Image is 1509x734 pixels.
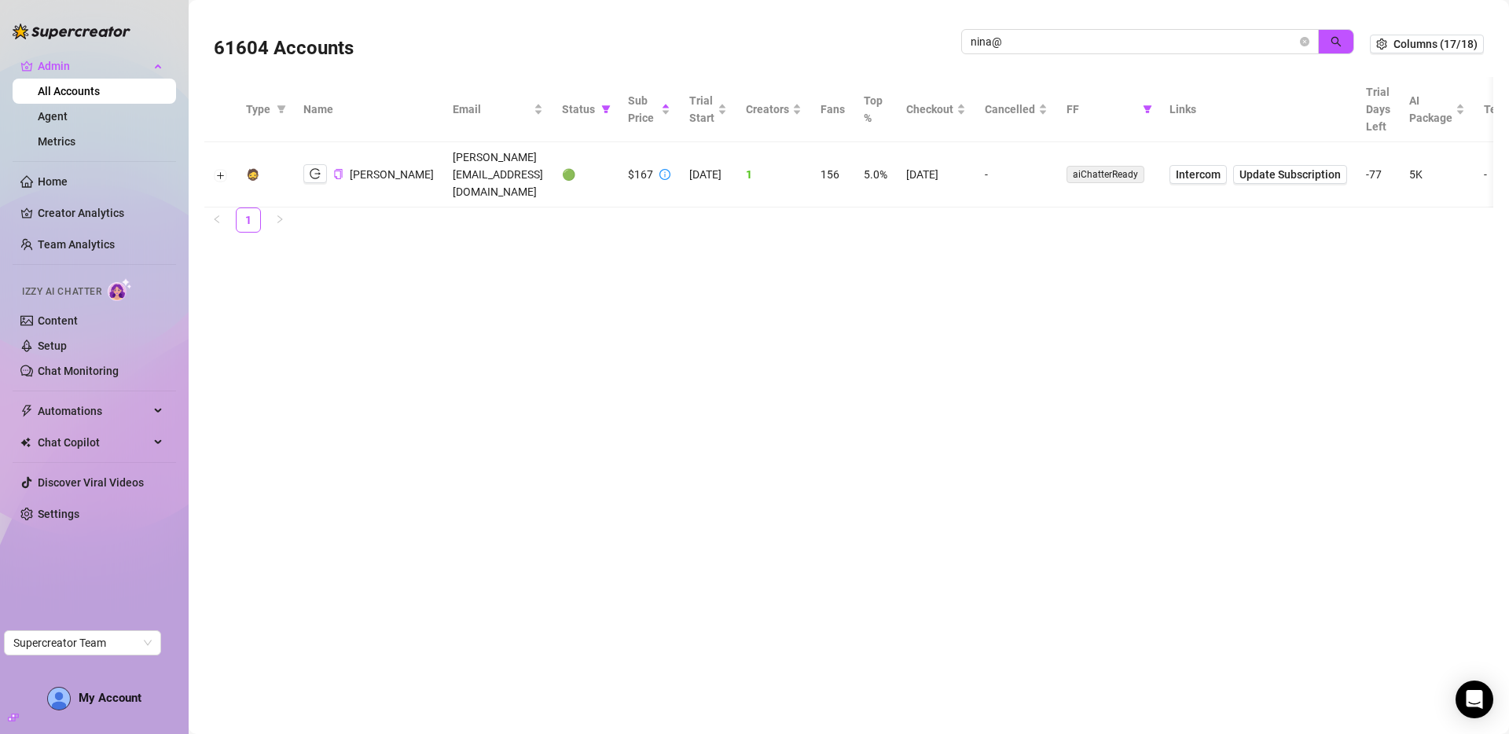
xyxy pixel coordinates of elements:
span: AI Package [1409,92,1452,127]
td: [DATE] [680,142,736,207]
span: Admin [38,53,149,79]
button: Copy Account UID [333,168,343,180]
img: logo-BBDzfeDw.svg [13,24,130,39]
li: 1 [236,207,261,233]
img: Chat Copilot [20,437,31,448]
span: left [212,215,222,224]
th: Creators [736,77,811,142]
span: - [1484,168,1487,181]
span: Creators [746,101,789,118]
a: Agent [38,110,68,123]
span: Type [246,101,270,118]
span: My Account [79,691,141,705]
th: Trial Start [680,77,736,142]
span: filter [601,105,611,114]
td: 5K [1400,142,1474,207]
a: Intercom [1169,165,1227,184]
span: Checkout [906,101,953,118]
span: Columns (17/18) [1393,38,1478,50]
th: Top % [854,77,897,142]
a: Content [38,314,78,327]
span: filter [277,105,286,114]
a: Team Analytics [38,238,115,251]
span: Update Subscription [1239,168,1341,181]
span: 156 [821,168,839,181]
input: Search by UID / Name / Email / Creator Username [971,33,1297,50]
th: AI Package [1400,77,1474,142]
a: Settings [38,508,79,520]
a: Discover Viral Videos [38,476,144,489]
th: Checkout [897,77,975,142]
span: aiChatterReady [1067,166,1144,183]
span: filter [598,97,614,121]
td: -77 [1357,142,1400,207]
span: [PERSON_NAME] [350,168,434,181]
a: All Accounts [38,85,100,97]
button: right [267,207,292,233]
td: [PERSON_NAME][EMAIL_ADDRESS][DOMAIN_NAME] [443,142,553,207]
span: right [275,215,285,224]
th: Fans [811,77,854,142]
a: 1 [237,208,260,232]
button: Update Subscription [1233,165,1347,184]
td: [DATE] [897,142,975,207]
th: Trial Days Left [1357,77,1400,142]
span: Status [562,101,595,118]
div: Open Intercom Messenger [1456,681,1493,718]
span: Supercreator Team [13,631,152,655]
th: Email [443,77,553,142]
span: 1 [746,168,752,181]
span: search [1331,36,1342,47]
div: 🧔 [246,166,259,183]
span: Trial Start [689,92,714,127]
h3: 61604 Accounts [214,36,354,61]
span: Email [453,101,531,118]
span: build [8,712,19,723]
th: Links [1160,77,1357,142]
button: left [204,207,229,233]
span: Sub Price [628,92,658,127]
span: setting [1376,39,1387,50]
span: thunderbolt [20,405,33,417]
a: Creator Analytics [38,200,163,226]
span: Chat Copilot [38,430,149,455]
span: filter [1140,97,1155,121]
th: Sub Price [619,77,680,142]
span: filter [1143,105,1152,114]
li: Previous Page [204,207,229,233]
div: $167 [628,166,653,183]
span: 5.0% [864,168,887,181]
a: Chat Monitoring [38,365,119,377]
button: close-circle [1300,37,1309,46]
span: logout [310,168,321,179]
span: FF [1067,101,1136,118]
img: AI Chatter [108,278,132,301]
span: Intercom [1176,166,1221,183]
span: info-circle [659,169,670,180]
span: Automations [38,398,149,424]
td: - [975,142,1057,207]
a: Metrics [38,135,75,148]
span: 🟢 [562,168,575,181]
img: AD_cMMTxCeTpmN1d5MnKJ1j-_uXZCpTKapSSqNGg4PyXtR_tCW7gZXTNmFz2tpVv9LSyNV7ff1CaS4f4q0HLYKULQOwoM5GQR... [48,688,70,710]
button: Expand row [215,169,227,182]
span: copy [333,169,343,179]
span: filter [274,97,289,121]
span: Izzy AI Chatter [22,284,101,299]
a: Setup [38,339,67,352]
th: Name [294,77,443,142]
span: Cancelled [985,101,1035,118]
button: Columns (17/18) [1370,35,1484,53]
span: crown [20,60,33,72]
li: Next Page [267,207,292,233]
button: logout [303,164,327,183]
th: Cancelled [975,77,1057,142]
a: Home [38,175,68,188]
